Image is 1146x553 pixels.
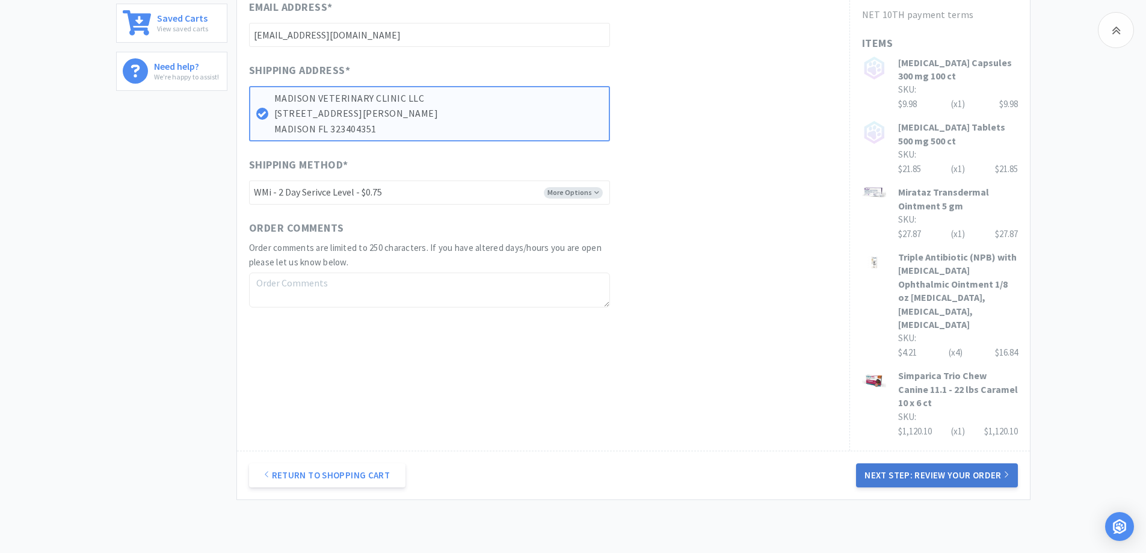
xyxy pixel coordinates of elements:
[898,411,916,422] span: SKU:
[249,463,405,487] a: Return to Shopping Cart
[862,35,1018,52] h1: Items
[274,122,603,137] p: MADISON FL 323404351
[898,369,1018,409] h3: Simparica Trio Chew Canine 11.1 - 22 lbs Caramel 10 x 6 ct
[856,463,1017,487] button: Next Step: Review Your Order
[951,424,965,439] div: (x 1 )
[898,97,1018,111] div: $9.98
[157,23,208,34] p: View saved carts
[862,56,886,80] img: no_image.png
[898,162,1018,176] div: $21.85
[995,345,1018,360] div: $16.84
[984,424,1018,439] div: $1,120.10
[898,214,916,225] span: SKU:
[999,97,1018,111] div: $9.98
[157,10,208,23] h6: Saved Carts
[898,227,1018,241] div: $27.87
[862,7,1018,23] h2: NET 10TH payment terms
[154,71,219,82] p: We're happy to assist!
[898,120,1018,147] h3: [MEDICAL_DATA] Tablets 500 mg 500 ct
[898,332,916,344] span: SKU:
[274,106,603,122] p: [STREET_ADDRESS][PERSON_NAME]
[116,4,227,43] a: Saved CartsView saved carts
[862,120,886,144] img: no_image.png
[862,250,886,274] img: c9a0bec37c59446abd80c4ccb0c3a507_125550.jpeg
[249,62,351,79] span: Shipping Address *
[898,345,1018,360] div: $4.21
[274,91,603,107] p: MADISON VETERINARY CLINIC LLC
[154,58,219,71] h6: Need help?
[1105,512,1134,541] div: Open Intercom Messenger
[951,162,965,176] div: (x 1 )
[249,23,610,47] input: Email Address
[249,156,348,174] span: Shipping Method *
[898,424,1018,439] div: $1,120.10
[995,162,1018,176] div: $21.85
[951,227,965,241] div: (x 1 )
[898,250,1018,331] h3: Triple Antibiotic (NPB) with [MEDICAL_DATA] Ophthalmic Ointment 1/8 oz [MEDICAL_DATA], [MEDICAL_D...
[951,97,965,111] div: (x 1 )
[898,185,1018,212] h3: Mirataz Transdermal Ointment 5 gm
[249,220,344,237] span: Order Comments
[949,345,963,360] div: (x 4 )
[995,227,1018,241] div: $27.87
[862,369,886,393] img: 5f84b6b325944961b02dbc9dfae46bc6_368674.jpeg
[862,185,886,199] img: 2583330863d24ecc891ed9c50b7b5037_264866.jpeg
[249,242,602,268] span: Order comments are limited to 250 characters. If you have altered days/hours you are open please ...
[898,84,916,95] span: SKU:
[898,56,1018,83] h3: [MEDICAL_DATA] Capsules 300 mg 100 ct
[898,149,916,160] span: SKU:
